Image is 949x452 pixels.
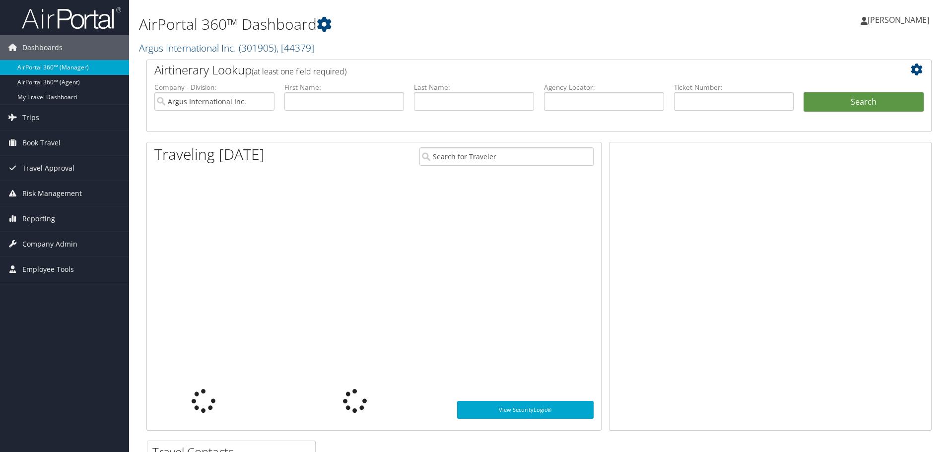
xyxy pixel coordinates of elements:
label: Last Name: [414,82,534,92]
label: Agency Locator: [544,82,664,92]
label: Company - Division: [154,82,274,92]
span: Travel Approval [22,156,74,181]
span: Risk Management [22,181,82,206]
span: Reporting [22,206,55,231]
span: [PERSON_NAME] [868,14,929,25]
h2: Airtinerary Lookup [154,62,858,78]
span: Dashboards [22,35,63,60]
img: airportal-logo.png [22,6,121,30]
span: (at least one field required) [252,66,346,77]
span: Employee Tools [22,257,74,282]
span: , [ 44379 ] [276,41,314,55]
h1: AirPortal 360™ Dashboard [139,14,673,35]
button: Search [804,92,924,112]
a: Argus International Inc. [139,41,314,55]
span: Company Admin [22,232,77,257]
span: Trips [22,105,39,130]
input: Search for Traveler [419,147,594,166]
label: Ticket Number: [674,82,794,92]
a: [PERSON_NAME] [861,5,939,35]
h1: Traveling [DATE] [154,144,265,165]
a: View SecurityLogic® [457,401,594,419]
span: ( 301905 ) [239,41,276,55]
label: First Name: [284,82,405,92]
span: Book Travel [22,130,61,155]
